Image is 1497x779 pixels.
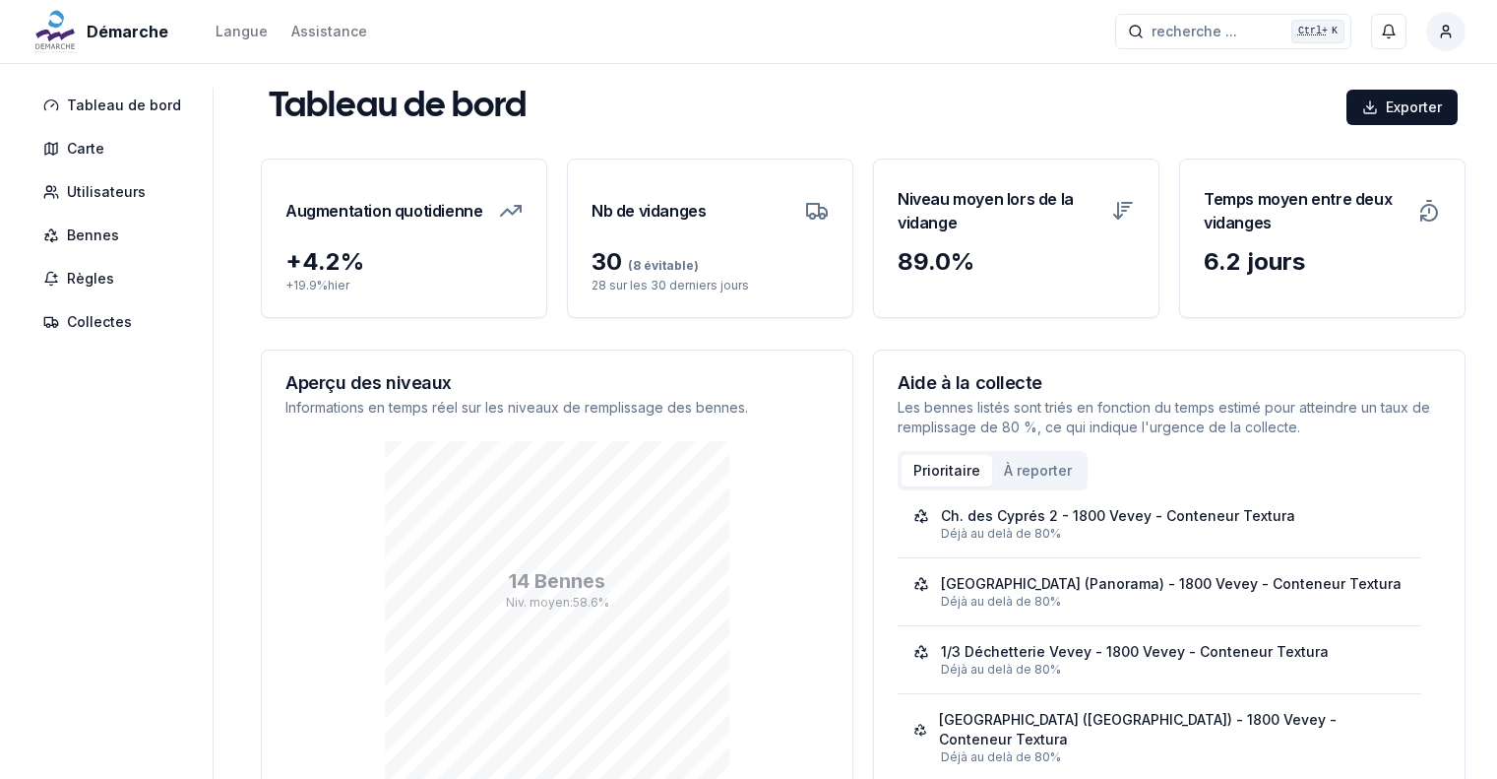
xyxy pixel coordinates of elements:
a: Tableau de bord [31,88,201,123]
span: Collectes [67,312,132,332]
div: 89.0 % [898,246,1135,278]
p: Informations en temps réel sur les niveaux de remplissage des bennes. [285,398,829,418]
span: (8 évitable) [622,258,699,273]
a: Collectes [31,304,201,340]
h3: Temps moyen entre deux vidanges [1204,183,1405,238]
div: [GEOGRAPHIC_DATA] (Panorama) - 1800 Vevey - Conteneur Textura [941,574,1402,594]
p: 28 sur les 30 derniers jours [592,278,829,293]
span: recherche ... [1152,22,1237,41]
a: 1/3 Déchetterie Vevey - 1800 Vevey - Conteneur TexturaDéjà au delà de 80% [913,642,1405,678]
a: Bennes [31,218,201,253]
h3: Aperçu des niveaux [285,374,829,392]
p: + 19.9 % hier [285,278,523,293]
span: Démarche [87,20,168,43]
a: Démarche [31,20,176,43]
div: 30 [592,246,829,278]
div: [GEOGRAPHIC_DATA] ([GEOGRAPHIC_DATA]) - 1800 Vevey - Conteneur Textura [939,710,1405,749]
h3: Augmentation quotidienne [285,183,482,238]
h3: Nb de vidanges [592,183,706,238]
button: À reporter [992,455,1084,487]
a: [GEOGRAPHIC_DATA] (Panorama) - 1800 Vevey - Conteneur TexturaDéjà au delà de 80% [913,574,1405,610]
div: 1/3 Déchetterie Vevey - 1800 Vevey - Conteneur Textura [941,642,1329,662]
span: Utilisateurs [67,182,146,202]
span: Tableau de bord [67,96,181,115]
h1: Tableau de bord [269,88,527,127]
p: Les bennes listés sont triés en fonction du temps estimé pour atteindre un taux de remplissage de... [898,398,1441,437]
span: Règles [67,269,114,289]
span: Carte [67,139,104,159]
button: Exporter [1346,90,1458,125]
a: Utilisateurs [31,174,201,210]
div: Déjà au delà de 80% [941,594,1405,610]
div: Déjà au delà de 80% [941,526,1405,542]
button: Prioritaire [902,455,992,487]
div: Ch. des Cyprés 2 - 1800 Vevey - Conteneur Textura [941,506,1295,526]
button: Langue [216,20,268,43]
a: Règles [31,261,201,296]
div: + 4.2 % [285,246,523,278]
h3: Niveau moyen lors de la vidange [898,183,1099,238]
button: recherche ...Ctrl+K [1115,14,1351,49]
div: 6.2 jours [1204,246,1441,278]
div: Langue [216,22,268,41]
a: Assistance [291,20,367,43]
img: Démarche Logo [31,8,79,55]
a: [GEOGRAPHIC_DATA] ([GEOGRAPHIC_DATA]) - 1800 Vevey - Conteneur TexturaDéjà au delà de 80% [913,710,1405,765]
div: Déjà au delà de 80% [941,662,1405,678]
a: Carte [31,131,201,166]
a: Ch. des Cyprés 2 - 1800 Vevey - Conteneur TexturaDéjà au delà de 80% [913,506,1405,542]
div: Déjà au delà de 80% [941,749,1405,765]
span: Bennes [67,226,119,245]
h3: Aide à la collecte [898,374,1441,392]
